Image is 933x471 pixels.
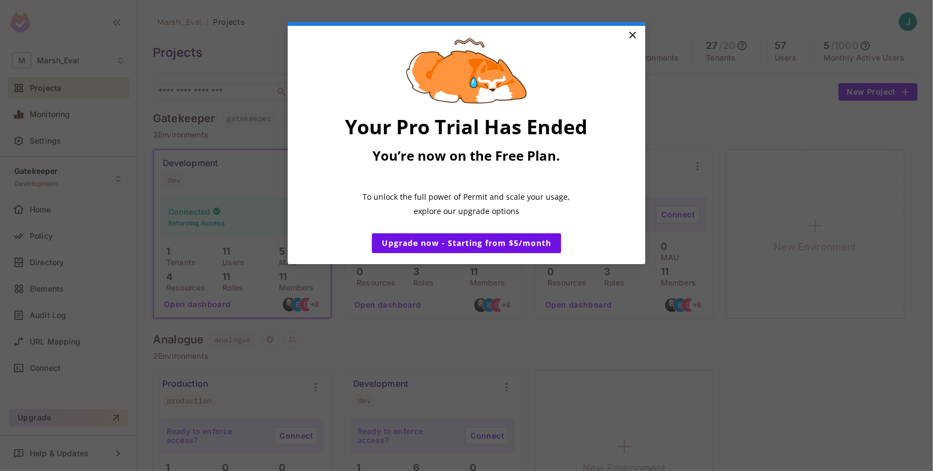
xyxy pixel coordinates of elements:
span: Your Pro Trial Has Ended [345,113,588,140]
a: Close modal [623,26,642,46]
p: ​ [317,170,616,182]
a: Upgrade now - Starting from $5/month [372,233,561,253]
span: You’re now on the Free Plan. [373,146,561,165]
span: To unlock the full power of Permit and scale your usage, [363,191,570,202]
span: explore our upgrade options [414,206,519,216]
div: current step [288,22,645,26]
